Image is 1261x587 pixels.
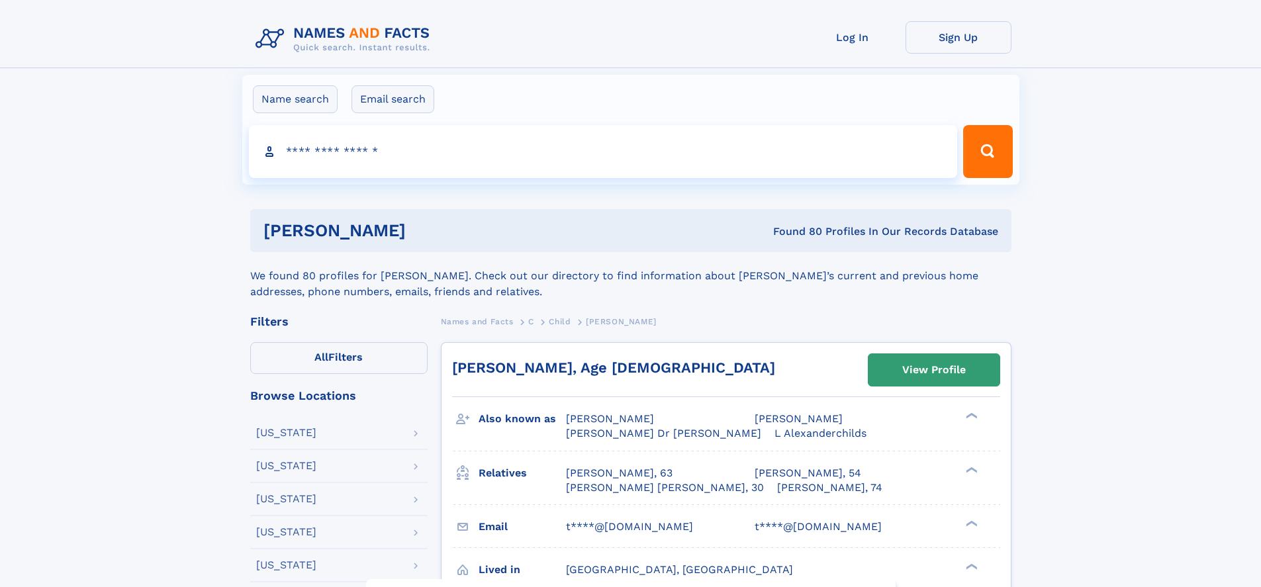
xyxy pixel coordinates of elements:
div: [US_STATE] [256,461,316,471]
span: L Alexanderchilds [774,427,866,439]
a: Sign Up [906,21,1011,54]
a: [PERSON_NAME], 54 [755,466,861,480]
span: Child [549,317,571,326]
div: ❯ [962,562,978,570]
a: [PERSON_NAME] [PERSON_NAME], 30 [566,480,764,495]
div: View Profile [902,355,966,385]
span: [PERSON_NAME] [566,412,654,425]
div: Filters [250,316,428,328]
div: [US_STATE] [256,560,316,570]
h3: Lived in [479,559,566,581]
a: Child [549,313,571,330]
button: Search Button [963,125,1012,178]
span: All [314,351,328,363]
h3: Email [479,516,566,538]
span: [PERSON_NAME] Dr [PERSON_NAME] [566,427,761,439]
h1: [PERSON_NAME] [263,222,590,239]
label: Name search [253,85,338,113]
a: C [528,313,534,330]
div: ❯ [962,412,978,420]
a: [PERSON_NAME], Age [DEMOGRAPHIC_DATA] [452,359,775,376]
div: Found 80 Profiles In Our Records Database [589,224,998,239]
h3: Relatives [479,462,566,484]
img: Logo Names and Facts [250,21,441,57]
span: C [528,317,534,326]
a: Names and Facts [441,313,514,330]
div: We found 80 profiles for [PERSON_NAME]. Check out our directory to find information about [PERSON... [250,252,1011,300]
span: [PERSON_NAME] [755,412,843,425]
span: [PERSON_NAME] [586,317,657,326]
span: [GEOGRAPHIC_DATA], [GEOGRAPHIC_DATA] [566,563,793,576]
a: [PERSON_NAME], 74 [777,480,882,495]
h3: Also known as [479,408,566,430]
label: Email search [351,85,434,113]
input: search input [249,125,958,178]
div: ❯ [962,465,978,474]
div: [US_STATE] [256,494,316,504]
a: Log In [800,21,906,54]
div: [US_STATE] [256,527,316,537]
div: [US_STATE] [256,428,316,438]
div: ❯ [962,519,978,527]
a: [PERSON_NAME], 63 [566,466,673,480]
div: Browse Locations [250,390,428,402]
a: View Profile [868,354,1000,386]
label: Filters [250,342,428,374]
